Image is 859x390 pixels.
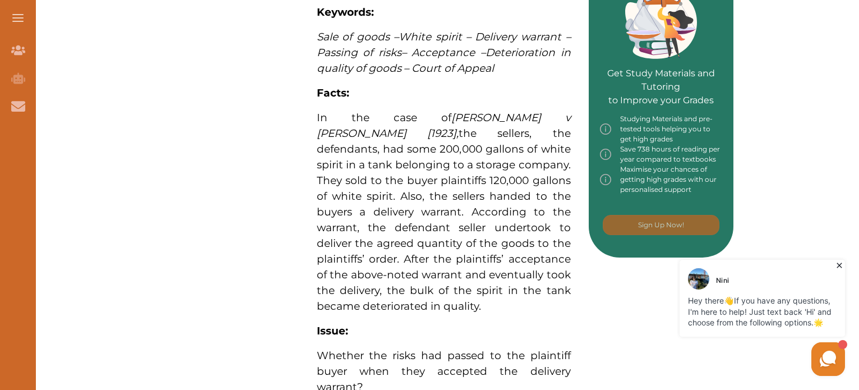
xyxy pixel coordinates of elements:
[600,35,723,107] p: Get Study Materials and Tutoring to Improve your Grades
[401,46,486,59] span: – Acceptance –
[600,114,723,144] div: Studying Materials and pre-tested tools helping you to get high grades
[399,30,462,43] span: White spirit
[317,6,374,19] strong: Keywords:
[590,246,848,379] iframe: HelpCrunch
[600,164,723,195] div: Maximise your chances of getting high grades with our personalised support
[600,164,611,195] img: info-img
[600,114,611,144] img: info-img
[317,111,571,140] span: [PERSON_NAME] v [PERSON_NAME] [1923]
[600,144,611,164] img: info-img
[317,46,401,59] span: Passing of risks
[317,30,399,43] span: Sale of goods –
[603,215,719,235] button: [object Object]
[317,111,571,140] em: ,
[317,324,348,337] strong: Issue:
[600,144,723,164] div: Save 738 hours of reading per year compared to textbooks
[404,62,494,75] span: – Court of Appeal
[317,86,349,99] strong: Facts:
[638,220,684,230] p: Sign Up Now!
[317,111,571,313] span: In the case of the sellers, the defendants, had some 200,000 gallons of white spirit in a tank be...
[466,30,571,43] span: – Delivery warrant –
